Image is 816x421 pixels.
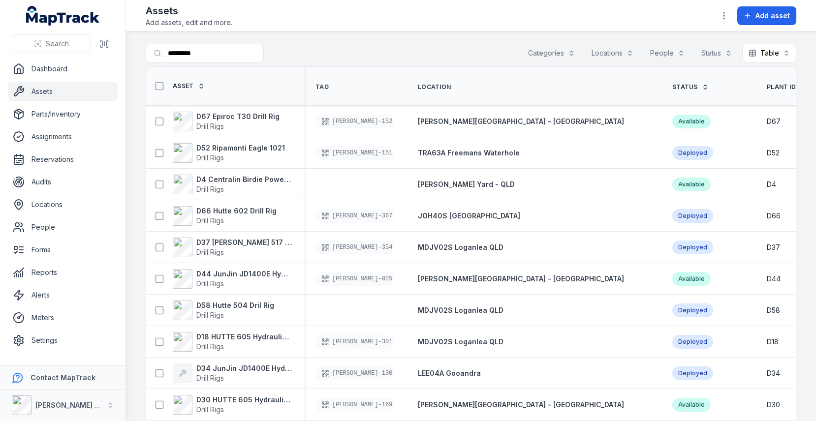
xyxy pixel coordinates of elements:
[196,342,224,351] span: Drill Rigs
[146,4,232,18] h2: Assets
[672,209,713,223] div: Deployed
[173,269,292,289] a: D44 JunJin JD1400E Hydraulic Crawler DrillDrill Rigs
[418,337,503,347] a: MDJV02S Loganlea QLD
[8,104,118,124] a: Parts/Inventory
[196,405,224,414] span: Drill Rigs
[12,34,91,53] button: Search
[196,395,292,405] strong: D30 HUTTE 605 Hydraulic Drill Rig
[173,82,194,90] span: Asset
[755,11,790,21] span: Add asset
[315,115,394,128] div: [PERSON_NAME]-152
[315,335,394,349] div: [PERSON_NAME]-301
[196,185,224,193] span: Drill Rigs
[418,211,520,221] a: JOH40S [GEOGRAPHIC_DATA]
[8,263,118,282] a: Reports
[418,83,451,91] span: Location
[672,178,711,191] div: Available
[767,274,781,284] span: D44
[8,240,118,260] a: Forms
[31,373,95,382] strong: Contact MapTrack
[173,143,285,163] a: D52 Ripamonti Eagle 1021Drill Rigs
[418,274,624,283] span: [PERSON_NAME][GEOGRAPHIC_DATA] - [GEOGRAPHIC_DATA]
[173,175,292,194] a: D4 Centralin Birdie Power PackDrill Rigs
[196,206,277,216] strong: D66 Hutte 602 Drill Rig
[418,243,503,251] span: MDJV02S Loganlea QLD
[672,241,713,254] div: Deployed
[418,368,481,378] a: LEE04A Gooandra
[173,238,292,257] a: D37 [PERSON_NAME] 517 Hydraulic Drill RigDrill Rigs
[146,18,232,28] span: Add assets, edit and more.
[418,337,503,346] span: MDJV02S Loganlea QLD
[196,238,292,247] strong: D37 [PERSON_NAME] 517 Hydraulic Drill Rig
[672,83,698,91] span: Status
[196,363,292,373] strong: D34 JunJin JD1400E Hydraulic Crawler Drill
[8,195,118,214] a: Locations
[196,301,274,310] strong: D58 Hutte 504 Dril Rig
[8,127,118,147] a: Assignments
[767,337,779,347] span: D18
[196,279,224,288] span: Drill Rigs
[695,44,738,62] button: Status
[418,274,624,284] a: [PERSON_NAME][GEOGRAPHIC_DATA] - [GEOGRAPHIC_DATA]
[35,401,116,409] strong: [PERSON_NAME] Group
[418,211,520,220] span: JOH40S [GEOGRAPHIC_DATA]
[8,308,118,328] a: Meters
[418,305,503,315] a: MDJV02S Loganlea QLD
[196,112,280,121] strong: D67 Epiroc T30 Drill Rig
[418,369,481,377] span: LEE04A Gooandra
[315,209,394,223] div: [PERSON_NAME]-367
[196,175,292,184] strong: D4 Centralin Birdie Power Pack
[418,400,624,410] a: [PERSON_NAME][GEOGRAPHIC_DATA] - [GEOGRAPHIC_DATA]
[767,148,780,158] span: D52
[46,39,69,49] span: Search
[173,301,274,320] a: D58 Hutte 504 Dril RigDrill Rigs
[196,143,285,153] strong: D52 Ripamonti Eagle 1021
[315,366,394,380] div: [PERSON_NAME]-130
[315,398,394,412] div: [PERSON_NAME]-169
[173,206,277,226] a: D66 Hutte 602 Drill RigDrill Rigs
[418,400,624,409] span: [PERSON_NAME][GEOGRAPHIC_DATA] - [GEOGRAPHIC_DATA]
[315,83,329,91] span: Tag
[672,146,713,160] div: Deployed
[767,368,780,378] span: D34
[418,149,520,157] span: TRA63A Freemans Waterhole
[672,272,711,286] div: Available
[742,44,796,62] button: Table
[672,83,709,91] a: Status
[196,311,224,319] span: Drill Rigs
[767,83,796,91] span: Plant ID
[672,335,713,349] div: Deployed
[196,248,224,256] span: Drill Rigs
[672,398,711,412] div: Available
[644,44,691,62] button: People
[8,172,118,192] a: Audits
[315,241,394,254] div: [PERSON_NAME]-354
[672,366,713,380] div: Deployed
[315,272,394,286] div: [PERSON_NAME]-025
[418,148,520,158] a: TRA63A Freemans Waterhole
[8,59,118,79] a: Dashboard
[767,211,781,221] span: D66
[767,305,780,315] span: D58
[173,112,280,131] a: D67 Epiroc T30 Drill RigDrill Rigs
[8,331,118,350] a: Settings
[196,153,224,162] span: Drill Rigs
[8,82,118,101] a: Assets
[8,150,118,169] a: Reservations
[196,269,292,279] strong: D44 JunJin JD1400E Hydraulic Crawler Drill
[418,242,503,252] a: MDJV02S Loganlea QLD
[173,363,292,383] a: D34 JunJin JD1400E Hydraulic Crawler DrillDrill Rigs
[767,180,776,189] span: D4
[26,6,100,26] a: MapTrack
[173,332,292,352] a: D18 HUTTE 605 Hydraulic Crawler Drill RigDrill Rigs
[196,122,224,130] span: Drill Rigs
[196,216,224,225] span: Drill Rigs
[418,117,624,126] a: [PERSON_NAME][GEOGRAPHIC_DATA] - [GEOGRAPHIC_DATA]
[196,332,292,342] strong: D18 HUTTE 605 Hydraulic Crawler Drill Rig
[196,374,224,382] span: Drill Rigs
[418,117,624,125] span: [PERSON_NAME][GEOGRAPHIC_DATA] - [GEOGRAPHIC_DATA]
[418,180,515,189] a: [PERSON_NAME] Yard - QLD
[767,83,807,91] a: Plant ID
[173,395,292,415] a: D30 HUTTE 605 Hydraulic Drill RigDrill Rigs
[418,180,515,188] span: [PERSON_NAME] Yard - QLD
